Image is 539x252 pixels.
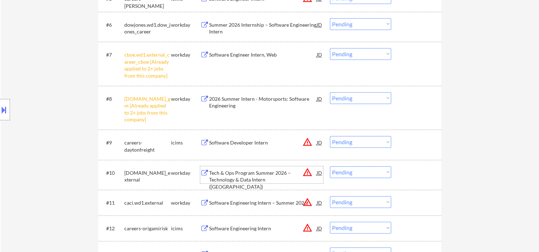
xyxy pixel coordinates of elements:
div: cboe.wd1.external_career_cboe [Already applied to 2+ jobs from this company] [124,51,171,79]
div: #6 [106,21,119,28]
div: #12 [106,225,119,232]
div: caci.wd1.external [124,199,171,206]
div: JD [316,18,323,31]
button: warning_amber [302,223,312,233]
div: careers-daytonfreight [124,139,171,153]
div: workday [171,51,200,58]
div: Software Engineer Intern, Web [209,51,317,58]
div: [DOMAIN_NAME]_external [124,169,171,183]
div: Software Developer Intern [209,139,317,146]
div: Tech & Ops Program Summer 2026 – Technology & Data Intern ([GEOGRAPHIC_DATA]) [209,169,317,190]
div: [DOMAIN_NAME]_gm [Already applied to 2+ jobs from this company] [124,95,171,123]
div: JD [316,136,323,149]
div: JD [316,222,323,235]
button: warning_amber [302,137,312,147]
div: JD [316,48,323,61]
div: JD [316,196,323,209]
div: workday [171,169,200,177]
div: #11 [106,199,119,206]
div: 2026 Summer Intern - Motorsports: Software Engineering [209,95,317,109]
div: careers-origamirisk [124,225,171,232]
div: Software Engineering Intern – Summer 2026 [209,199,317,206]
div: workday [171,21,200,28]
div: icims [171,139,200,146]
div: Summer 2026 Internship – Software Engineering Intern [209,21,317,35]
div: workday [171,95,200,103]
div: dowjones.wd1.dow_jones_career [124,21,171,35]
div: JD [316,166,323,179]
button: warning_amber [302,197,312,207]
div: icims [171,225,200,232]
div: JD [316,92,323,105]
div: workday [171,199,200,206]
div: Software Engineering Intern [209,225,317,232]
button: warning_amber [302,167,312,177]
